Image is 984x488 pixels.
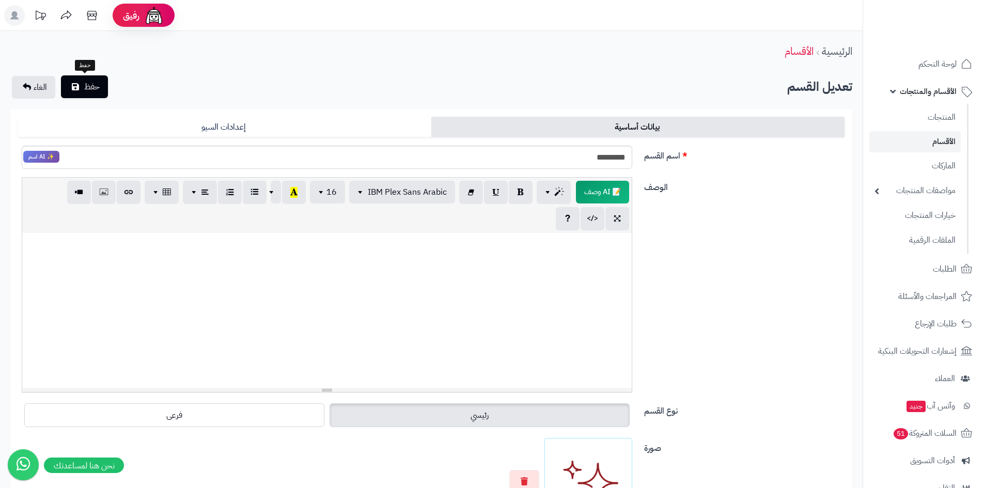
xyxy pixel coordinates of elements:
[431,117,845,137] a: بيانات أساسية
[787,77,852,96] b: تعديل القسم
[123,9,139,22] span: رفيق
[869,229,961,251] a: الملفات الرقمية
[869,52,978,76] a: لوحة التحكم
[869,284,978,309] a: المراجعات والأسئلة
[869,106,961,129] a: المنتجات
[84,81,100,93] span: حفظ
[18,117,431,137] a: إعدادات السيو
[576,181,629,203] span: انقر لاستخدام رفيقك الذكي
[894,428,908,439] span: 51
[869,311,978,336] a: طلبات الإرجاع
[869,155,961,177] a: الماركات
[869,257,978,281] a: الطلبات
[900,84,957,99] span: الأقسام والمنتجات
[310,181,345,203] button: 16
[640,401,849,417] label: نوع القسم
[349,181,455,203] button: IBM Plex Sans Arabic
[23,151,59,163] span: انقر لاستخدام رفيقك الذكي
[640,146,849,162] label: اسم القسم
[326,186,337,198] span: 16
[933,262,957,276] span: الطلبات
[918,57,957,71] span: لوحة التحكم
[27,5,53,28] a: تحديثات المنصة
[914,27,974,49] img: logo-2.png
[12,76,55,99] a: الغاء
[898,289,957,304] span: المراجعات والأسئلة
[144,5,164,26] img: ai-face.png
[869,366,978,391] a: العملاء
[869,131,961,152] a: الأقسام
[915,317,957,331] span: طلبات الإرجاع
[878,344,957,358] span: إشعارات التحويلات البنكية
[935,371,955,386] span: العملاء
[907,401,926,412] span: جديد
[869,448,978,473] a: أدوات التسويق
[869,180,961,202] a: مواصفات المنتجات
[893,426,957,440] span: السلات المتروكة
[166,409,182,421] span: فرعى
[910,453,955,468] span: أدوات التسويق
[785,43,814,59] a: الأقسام
[869,421,978,446] a: السلات المتروكة51
[640,177,849,194] label: الوصف
[822,43,852,59] a: الرئيسية
[75,60,95,71] div: حفظ
[869,204,961,227] a: خيارات المنتجات
[34,81,47,93] span: الغاء
[869,393,978,418] a: وآتس آبجديد
[61,75,108,98] button: حفظ
[869,339,978,364] a: إشعارات التحويلات البنكية
[368,186,447,198] span: IBM Plex Sans Arabic
[471,409,489,421] span: رئيسي
[905,399,955,413] span: وآتس آب
[640,438,849,454] label: صورة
